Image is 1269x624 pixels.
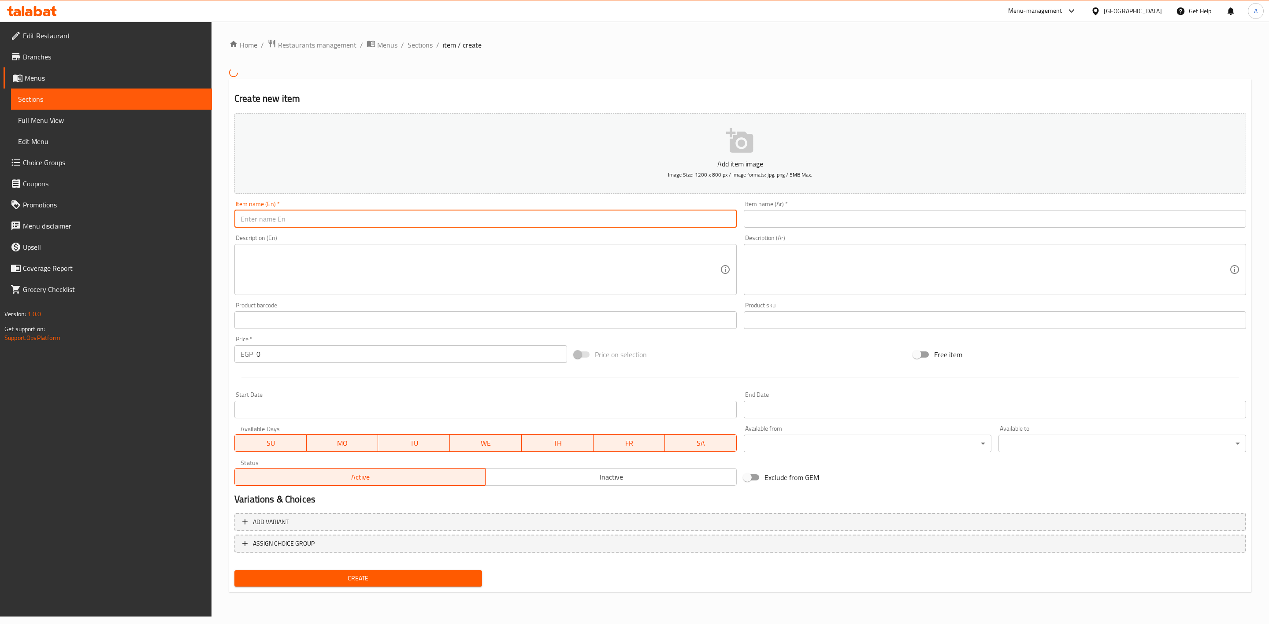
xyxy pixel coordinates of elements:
a: Grocery Checklist [4,279,212,300]
a: Support.OpsPlatform [4,332,60,343]
a: Home [229,40,257,50]
span: Exclude from GEM [764,472,819,483]
input: Please enter price [256,345,567,363]
span: Menus [25,73,205,83]
span: Full Menu View [18,115,205,126]
div: [GEOGRAPHIC_DATA] [1104,6,1162,16]
input: Please enter product sku [744,311,1246,329]
button: FR [594,434,665,452]
button: Add variant [234,513,1246,531]
span: Add variant [253,517,289,528]
a: Promotions [4,194,212,215]
p: EGP [241,349,253,359]
span: Menus [377,40,397,50]
span: Active [238,471,482,484]
a: Edit Menu [11,131,212,152]
div: ​ [998,435,1246,452]
a: Restaurants management [267,39,356,51]
a: Branches [4,46,212,67]
h2: Variations & Choices [234,493,1246,506]
button: ASSIGN CHOICE GROUP [234,535,1246,553]
button: Add item imageImage Size: 1200 x 800 px / Image formats: jpg, png / 5MB Max. [234,113,1246,194]
span: WE [453,437,518,450]
span: Edit Menu [18,136,205,147]
span: FR [597,437,662,450]
button: MO [307,434,378,452]
a: Full Menu View [11,110,212,131]
span: Version: [4,308,26,320]
button: TU [378,434,450,452]
span: Promotions [23,199,205,210]
button: SU [234,434,307,452]
li: / [261,40,264,50]
button: TH [522,434,594,452]
span: SA [668,437,733,450]
a: Menus [367,39,397,51]
span: Free item [934,349,962,360]
span: Upsell [23,242,205,252]
button: WE [450,434,522,452]
span: 1.0.0 [27,308,41,320]
span: MO [310,437,375,450]
span: Branches [23,52,205,62]
span: Price on selection [595,349,647,360]
input: Enter name Ar [744,210,1246,228]
li: / [436,40,439,50]
a: Sections [11,89,212,110]
div: ​ [744,435,991,452]
input: Enter name En [234,210,737,228]
span: item / create [443,40,482,50]
span: Menu disclaimer [23,221,205,231]
button: Inactive [485,468,736,486]
span: Sections [18,94,205,104]
span: SU [238,437,303,450]
input: Please enter product barcode [234,311,737,329]
a: Choice Groups [4,152,212,173]
a: Upsell [4,236,212,258]
li: / [360,40,363,50]
span: TU [382,437,446,450]
div: Menu-management [1008,6,1062,16]
span: Choice Groups [23,157,205,168]
span: Coverage Report [23,263,205,273]
nav: breadcrumb [229,39,1251,51]
a: Menu disclaimer [4,215,212,236]
span: TH [525,437,590,450]
h2: Create new item [234,92,1246,105]
p: Add item image [248,159,1232,169]
span: A [1254,6,1258,16]
a: Sections [408,40,433,50]
span: Coupons [23,178,205,189]
span: Get support on: [4,323,45,335]
span: Edit Restaurant [23,30,205,41]
a: Coupons [4,173,212,194]
li: / [401,40,404,50]
span: Restaurants management [278,40,356,50]
button: Create [234,570,482,587]
button: Active [234,468,486,486]
a: Edit Restaurant [4,25,212,46]
span: Grocery Checklist [23,284,205,295]
span: Create [241,573,475,584]
a: Menus [4,67,212,89]
a: Coverage Report [4,258,212,279]
span: ASSIGN CHOICE GROUP [253,538,315,549]
span: Image Size: 1200 x 800 px / Image formats: jpg, png / 5MB Max. [668,170,812,180]
button: SA [665,434,737,452]
span: Inactive [489,471,733,484]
